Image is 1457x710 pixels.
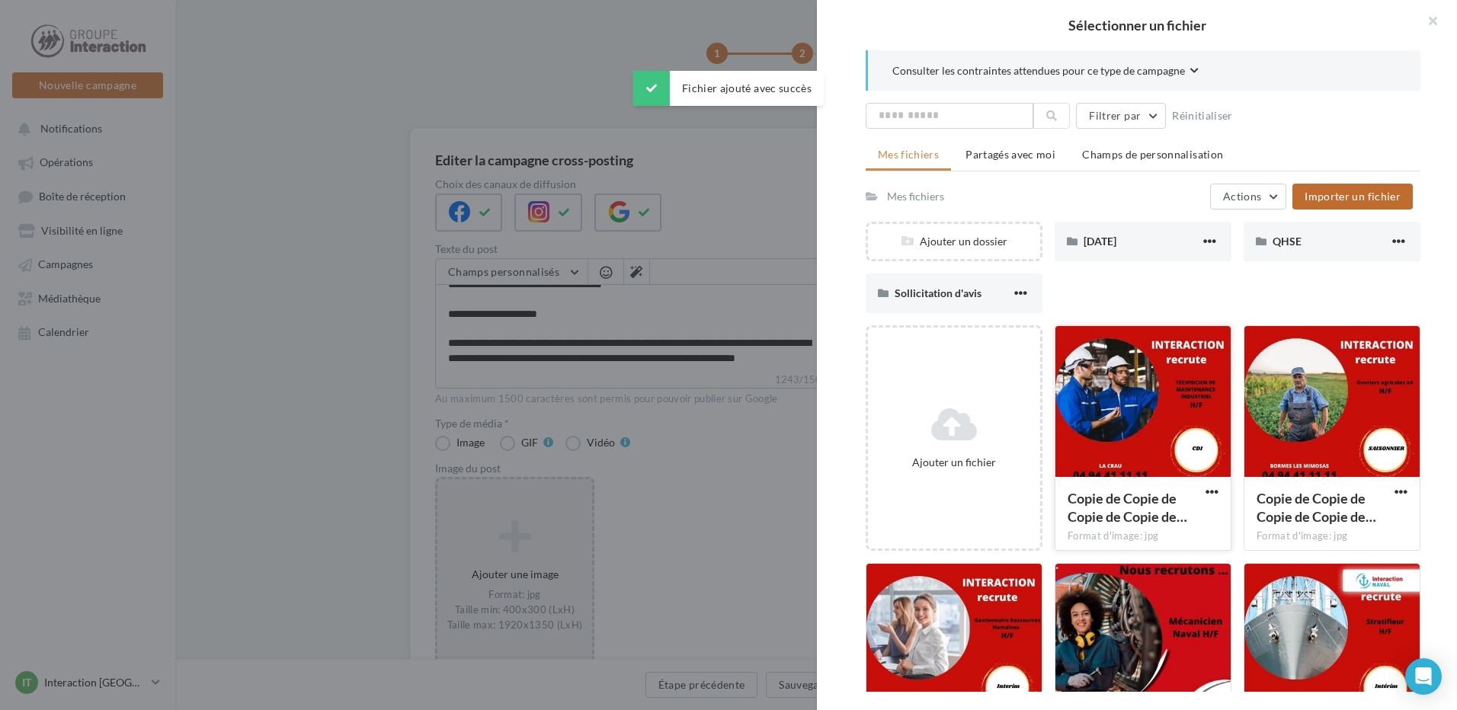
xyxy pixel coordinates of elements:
span: Champs de personnalisation [1082,148,1223,161]
button: Importer un fichier [1292,184,1413,209]
span: Copie de Copie de Copie de Copie de Copie de Copie de Copie de Copie de Copie de Copie de Copie d... [1257,490,1376,525]
span: Actions [1223,190,1261,203]
div: Ajouter un fichier [874,455,1034,470]
button: Actions [1210,184,1286,209]
span: Importer un fichier [1305,190,1401,203]
span: [DATE] [1084,235,1116,248]
div: Format d'image: jpg [1257,529,1407,543]
h2: Sélectionner un fichier [841,18,1433,32]
span: Sollicitation d'avis [895,286,981,299]
span: Consulter les contraintes attendues pour ce type de campagne [892,63,1185,78]
button: Réinitialiser [1166,107,1239,125]
button: Consulter les contraintes attendues pour ce type de campagne [892,62,1199,82]
div: Format d'image: jpg [1068,529,1218,543]
span: QHSE [1273,235,1302,248]
span: Mes fichiers [878,148,939,161]
span: Copie de Copie de Copie de Copie de Copie de Copie de Copie de Copie de Copie de Copie de Copie d... [1068,490,1187,525]
div: Open Intercom Messenger [1405,658,1442,695]
button: Filtrer par [1076,103,1166,129]
span: Partagés avec moi [965,148,1055,161]
div: Fichier ajouté avec succès [633,71,824,106]
div: Ajouter un dossier [868,234,1040,249]
div: Mes fichiers [887,189,944,204]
